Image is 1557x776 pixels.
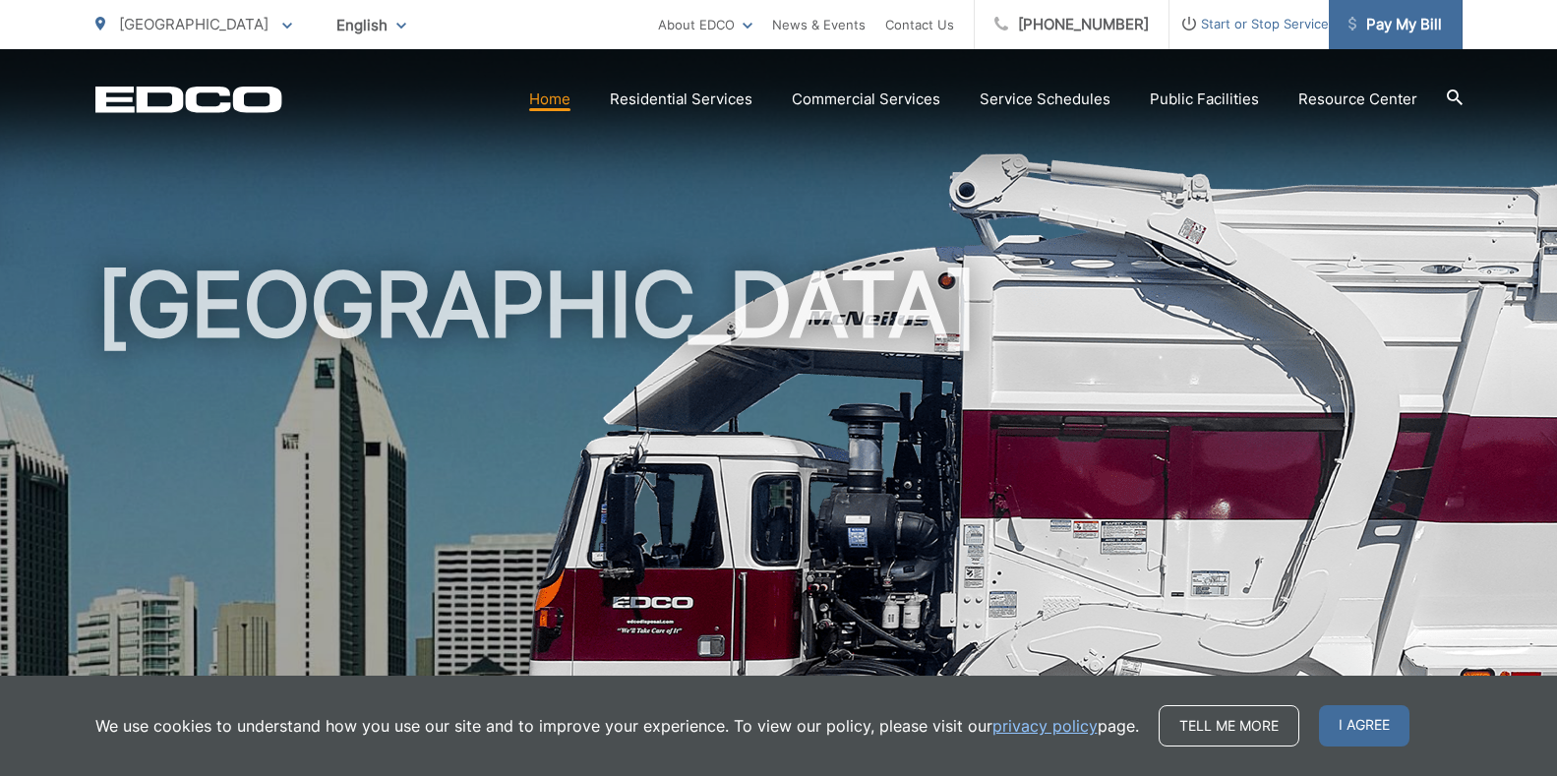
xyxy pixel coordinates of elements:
a: Service Schedules [980,88,1110,111]
a: Tell me more [1159,705,1299,746]
a: Residential Services [610,88,752,111]
a: EDCD logo. Return to the homepage. [95,86,282,113]
a: Contact Us [885,13,954,36]
span: [GEOGRAPHIC_DATA] [119,15,269,33]
a: Home [529,88,570,111]
span: Pay My Bill [1348,13,1442,36]
a: Public Facilities [1150,88,1259,111]
a: privacy policy [992,714,1098,738]
span: English [322,8,421,42]
a: Commercial Services [792,88,940,111]
a: News & Events [772,13,866,36]
a: About EDCO [658,13,752,36]
span: I agree [1319,705,1409,746]
a: Resource Center [1298,88,1417,111]
p: We use cookies to understand how you use our site and to improve your experience. To view our pol... [95,714,1139,738]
